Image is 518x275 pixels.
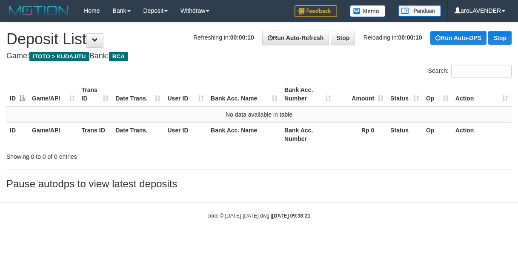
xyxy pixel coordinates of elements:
[6,82,29,106] th: ID: activate to sort column descending
[207,82,281,106] th: Bank Acc. Name: activate to sort column ascending
[451,65,512,77] input: Search:
[207,122,281,146] th: Bank Acc. Name
[112,122,164,146] th: Date Trans.
[6,178,512,189] h3: Pause autodps to view latest deposits
[350,5,386,17] img: Button%20Memo.svg
[78,82,112,106] th: Trans ID: activate to sort column ascending
[281,82,335,106] th: Bank Acc. Number: activate to sort column ascending
[29,52,89,61] span: ITOTO > KUDAJITU
[193,34,254,41] span: Refreshing in:
[6,149,209,161] div: Showing 0 to 0 of 0 entries
[112,82,164,106] th: Date Trans.: activate to sort column ascending
[331,31,355,45] a: Stop
[109,52,128,61] span: BCA
[335,122,387,146] th: Rp 0
[6,4,71,17] img: MOTION_logo.png
[164,82,207,106] th: User ID: activate to sort column ascending
[398,34,422,41] strong: 00:00:10
[363,34,422,41] span: Reloading in:
[428,65,512,77] label: Search:
[164,122,207,146] th: User ID
[452,82,512,106] th: Action: activate to sort column ascending
[488,31,512,45] a: Stop
[208,213,311,219] small: code © [DATE]-[DATE] dwg |
[398,5,441,17] img: panduan.png
[387,82,423,106] th: Status: activate to sort column ascending
[6,52,512,60] h4: Game: Bank:
[281,122,335,146] th: Bank Acc. Number
[6,122,29,146] th: ID
[335,82,387,106] th: Amount: activate to sort column ascending
[262,31,329,45] a: Run Auto-Refresh
[29,82,78,106] th: Game/API: activate to sort column ascending
[423,122,452,146] th: Op
[430,31,487,45] a: Run Auto-DPS
[230,34,254,41] strong: 00:00:10
[29,122,78,146] th: Game/API
[78,122,112,146] th: Trans ID
[295,5,337,17] img: Feedback.jpg
[6,31,512,48] h1: Deposit List
[6,106,512,123] td: No data available in table
[387,122,423,146] th: Status
[272,213,310,219] strong: [DATE] 09:38:21
[423,82,452,106] th: Op: activate to sort column ascending
[452,122,512,146] th: Action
